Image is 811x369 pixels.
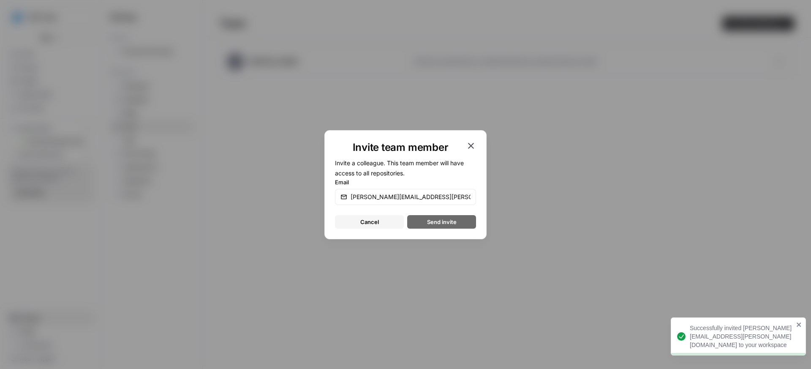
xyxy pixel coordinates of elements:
button: Send invite [407,215,476,229]
span: Invite a colleague. This team member will have access to all repositories. [335,159,464,177]
span: Send invite [427,218,457,226]
span: Cancel [360,218,379,226]
div: Successfully invited [PERSON_NAME][EMAIL_ADDRESS][PERSON_NAME][DOMAIN_NAME] to your workspace [690,324,794,349]
label: Email [335,178,476,186]
input: email@company.com [351,193,471,201]
button: Cancel [335,215,404,229]
button: close [796,321,802,328]
h1: Invite team member [335,141,466,154]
